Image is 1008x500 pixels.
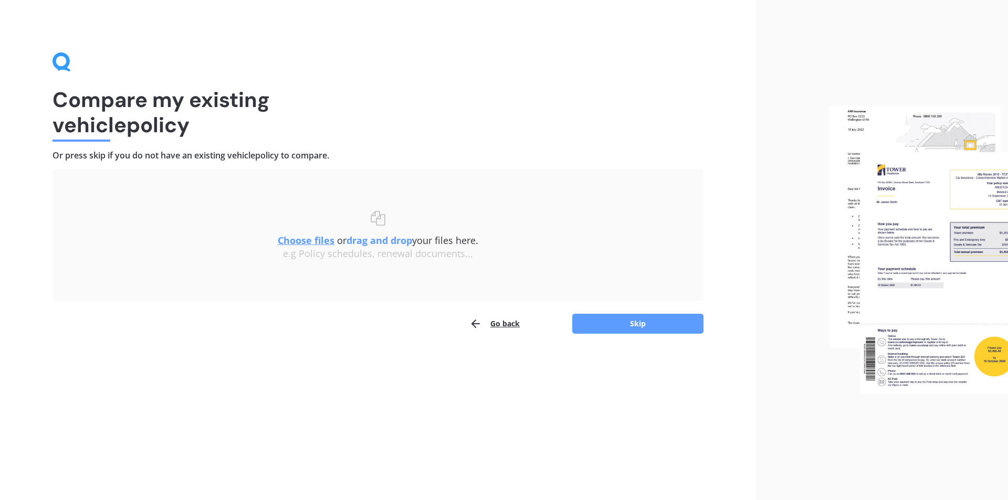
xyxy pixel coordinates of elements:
span: or your files here. [278,234,478,247]
h4: Or press skip if you do not have an existing vehicle policy to compare. [52,150,703,161]
div: e.g Policy schedules, renewal documents... [73,248,682,260]
img: files.webp [829,106,1008,395]
button: Go back [469,313,520,334]
u: Choose files [278,234,334,247]
h1: Compare my existing vehicle policy [52,87,703,137]
b: drag and drop [346,234,412,247]
button: Skip [572,314,703,334]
